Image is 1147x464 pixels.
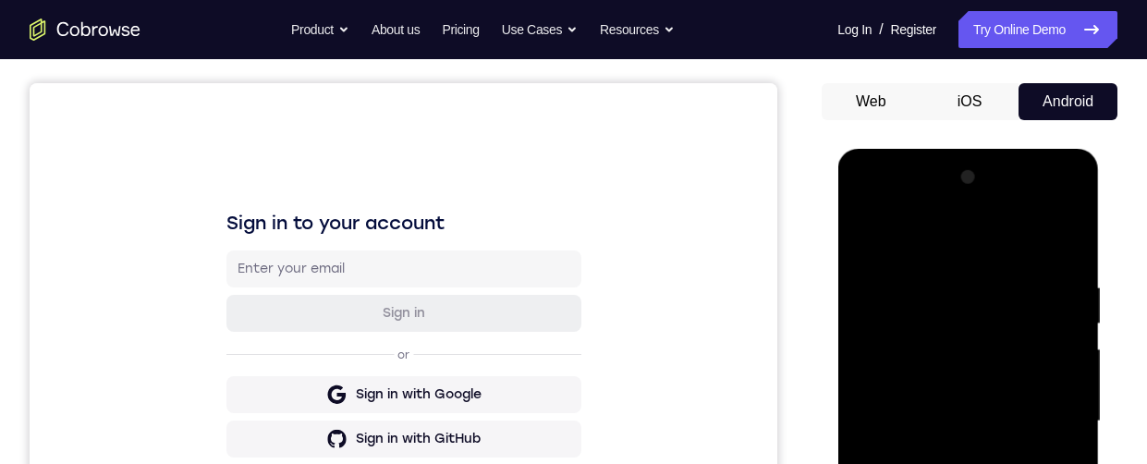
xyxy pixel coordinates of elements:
button: Sign in with Google [197,293,552,330]
a: Try Online Demo [958,11,1117,48]
div: Sign in with GitHub [326,347,451,365]
a: Pricing [442,11,479,48]
button: Web [822,83,921,120]
button: Sign in with Intercom [197,382,552,419]
button: Sign in [197,212,552,249]
div: Sign in with Intercom [319,391,458,409]
a: Go to the home page [30,18,140,41]
a: Register [891,11,936,48]
h1: Sign in to your account [197,127,552,153]
a: Log In [837,11,872,48]
button: iOS [921,83,1019,120]
button: Use Cases [502,11,578,48]
button: Product [291,11,349,48]
button: Resources [600,11,675,48]
button: Sign in with GitHub [197,337,552,374]
button: Android [1019,83,1117,120]
a: About us [372,11,420,48]
div: Sign in with Zendesk [321,435,457,454]
button: Sign in with Zendesk [197,426,552,463]
p: or [364,264,384,279]
input: Enter your email [208,177,541,195]
span: / [879,18,883,41]
div: Sign in with Google [326,302,452,321]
